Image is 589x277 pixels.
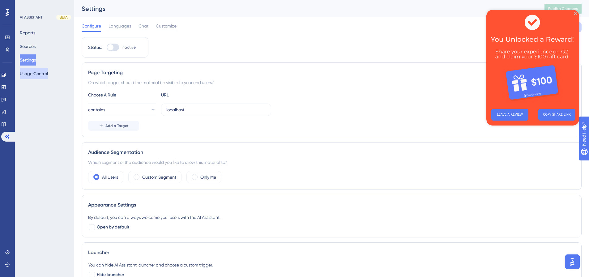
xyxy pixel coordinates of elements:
[20,68,48,79] button: Usage Control
[200,173,216,181] label: Only Me
[139,22,148,30] span: Chat
[544,4,582,14] button: Publish Changes
[88,261,575,269] div: You can hide AI Assistant launcher and choose a custom trigger.
[88,69,575,76] div: Page Targeting
[88,249,575,256] div: Launcher
[88,106,105,113] span: contains
[156,22,177,30] span: Customize
[88,214,575,221] div: By default, you can always welcome your users with the AI Assistant.
[82,22,101,30] span: Configure
[166,106,266,113] input: yourwebsite.com/path
[102,173,118,181] label: All Users
[97,224,129,231] span: Open by default
[20,27,35,38] button: Reports
[563,253,582,271] iframe: UserGuiding AI Assistant Launcher
[82,4,529,13] div: Settings
[122,45,136,50] span: Inactive
[56,15,71,20] div: BETA
[548,6,578,11] span: Publish Changes
[88,121,139,131] button: Add a Target
[88,2,90,5] div: Close Preview
[142,173,176,181] label: Custom Segment
[5,99,42,111] button: LEAVE A REVIEW
[20,41,36,52] button: Sources
[88,91,156,99] div: Choose A Rule
[88,44,102,51] div: Status:
[109,22,131,30] span: Languages
[88,159,575,166] div: Which segment of the audience would you like to show this material to?
[105,123,129,128] span: Add a Target
[88,104,156,116] button: contains
[52,99,89,111] button: COPY SHARE LINK
[20,15,42,20] div: AI ASSISTANT
[161,91,229,99] div: URL
[88,79,575,86] div: On which pages should the material be visible to your end users?
[20,54,36,66] button: Settings
[88,149,575,156] div: Audience Segmentation
[15,2,39,9] span: Need Help?
[88,201,575,209] div: Appearance Settings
